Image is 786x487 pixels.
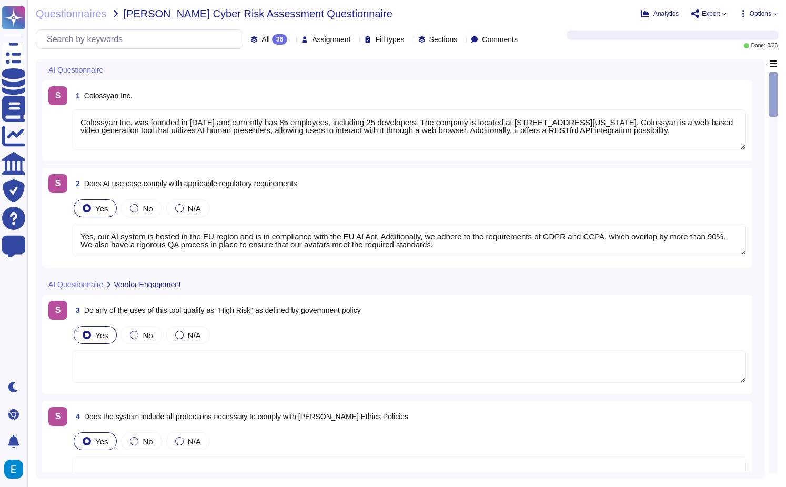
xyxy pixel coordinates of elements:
button: Analytics [641,9,679,18]
span: [PERSON_NAME] Cyber Risk Assessment Questionnaire [124,8,392,19]
span: No [143,437,153,446]
span: Assignment [312,36,350,43]
span: 0 / 36 [768,43,778,48]
span: N/A [188,331,201,340]
button: user [2,458,31,481]
div: S [48,301,67,320]
span: Options [750,11,771,17]
div: S [48,407,67,426]
span: Questionnaires [36,8,107,19]
span: Yes [95,204,108,213]
span: 1 [72,92,80,99]
span: AI Questionnaire [48,281,103,288]
div: S [48,174,67,193]
span: No [143,331,153,340]
img: user [4,460,23,479]
span: Sections [429,36,458,43]
span: Do any of the uses of this tool qualify as "High Risk" as defined by government policy [84,306,361,314]
span: Yes [95,437,108,446]
span: No [143,204,153,213]
div: S [48,86,67,105]
span: Done: [751,43,765,48]
span: N/A [188,437,201,446]
span: 3 [72,307,80,314]
span: Vendor Engagement [114,281,181,288]
span: Colossyan Inc. [84,92,133,100]
div: 36 [272,34,287,45]
span: Export [702,11,720,17]
input: Search by keywords [42,30,243,48]
span: AI Questionnaire [48,66,103,74]
span: Does AI use case comply with applicable regulatory requirements [84,179,297,188]
textarea: Yes, our AI system is hosted in the EU region and is in compliance with the EU AI Act. Additional... [72,224,746,256]
span: Does the system include all protections necessary to comply with [PERSON_NAME] Ethics Policies [84,412,408,421]
span: All [261,36,270,43]
span: Comments [482,36,518,43]
span: 4 [72,413,80,420]
span: Analytics [653,11,679,17]
span: 2 [72,180,80,187]
textarea: Colossyan Inc. was founded in [DATE] and currently has 85 employees, including 25 developers. The... [72,109,746,150]
span: N/A [188,204,201,213]
span: Fill types [375,36,404,43]
span: Yes [95,331,108,340]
